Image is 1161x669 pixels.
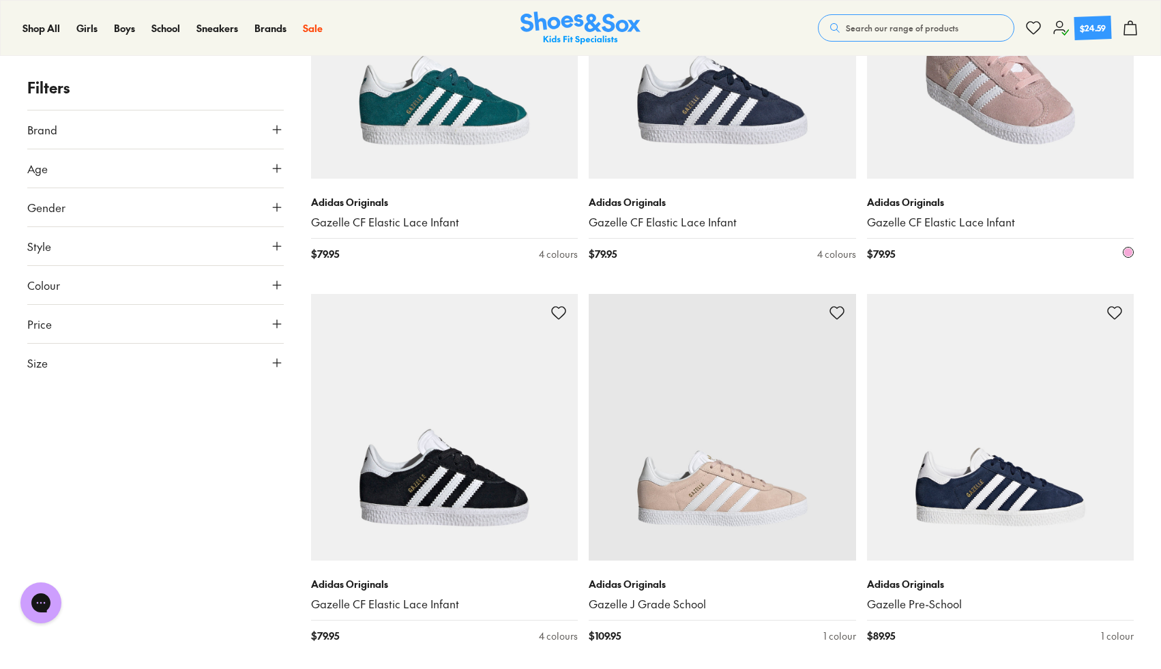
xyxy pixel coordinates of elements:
button: Size [27,344,284,382]
button: Colour [27,266,284,304]
span: $ 79.95 [311,247,339,261]
a: Gazelle J Grade School [589,597,856,612]
a: Shoes & Sox [520,12,641,45]
a: Gazelle Pre-School [867,597,1134,612]
span: Price [27,316,52,332]
a: Shop All [23,21,60,35]
span: $ 89.95 [867,629,895,643]
img: SNS_Logo_Responsive.svg [520,12,641,45]
span: Size [27,355,48,371]
a: Brands [254,21,286,35]
a: Girls [76,21,98,35]
p: Adidas Originals [589,195,856,209]
span: $ 79.95 [867,247,895,261]
span: Age [27,160,48,177]
p: Adidas Originals [311,195,578,209]
button: Search our range of products [818,14,1014,42]
p: Adidas Originals [589,577,856,591]
button: Style [27,227,284,265]
p: Adidas Originals [867,577,1134,591]
a: Boys [114,21,135,35]
a: Gazelle CF Elastic Lace Infant [311,597,578,612]
a: Sneakers [196,21,238,35]
p: Adidas Originals [311,577,578,591]
p: Adidas Originals [867,195,1134,209]
div: $24.59 [1080,21,1106,34]
a: Gazelle CF Elastic Lace Infant [867,215,1134,230]
span: Search our range of products [846,22,958,34]
a: School [151,21,180,35]
span: Style [27,238,51,254]
button: Gender [27,188,284,226]
div: 1 colour [823,629,856,643]
div: 1 colour [1101,629,1134,643]
span: Gender [27,199,65,215]
a: $24.59 [1053,16,1111,40]
span: Brand [27,121,57,138]
p: Filters [27,76,284,99]
button: Brand [27,110,284,149]
span: $ 79.95 [311,629,339,643]
a: Gazelle CF Elastic Lace Infant [589,215,856,230]
button: Price [27,305,284,343]
iframe: Gorgias live chat messenger [14,578,68,628]
a: Sale [303,21,323,35]
div: 4 colours [817,247,856,261]
a: Gazelle CF Elastic Lace Infant [311,215,578,230]
button: Age [27,149,284,188]
span: $ 109.95 [589,629,621,643]
span: $ 79.95 [589,247,617,261]
div: 4 colours [539,629,578,643]
div: 4 colours [539,247,578,261]
span: Colour [27,277,60,293]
